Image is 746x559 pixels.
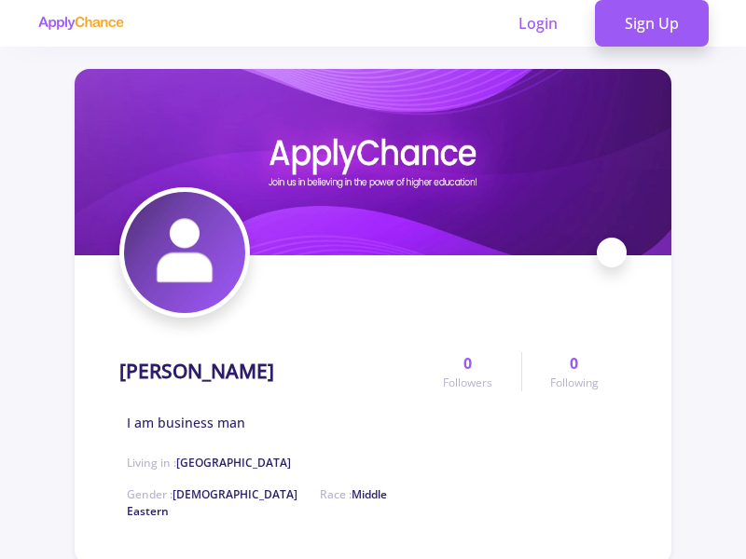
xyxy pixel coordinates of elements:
span: Middle Eastern [127,486,387,519]
span: Gender : [127,486,297,502]
span: Living in : [127,455,291,470]
a: 0Followers [415,352,520,391]
span: 0 [570,352,578,375]
span: Following [550,375,599,391]
img: applychance logo text only [37,16,124,31]
span: [GEOGRAPHIC_DATA] [176,455,291,470]
span: [DEMOGRAPHIC_DATA] [173,486,297,502]
span: 0 [463,352,472,375]
h1: [PERSON_NAME] [119,360,274,383]
a: 0Following [521,352,627,391]
img: Ezmaray Haji SOBHANavatar [124,192,245,313]
span: Followers [443,375,492,391]
img: Ezmaray Haji SOBHANcover image [75,69,671,255]
span: I am business man [127,413,245,432]
span: Race : [127,486,387,519]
